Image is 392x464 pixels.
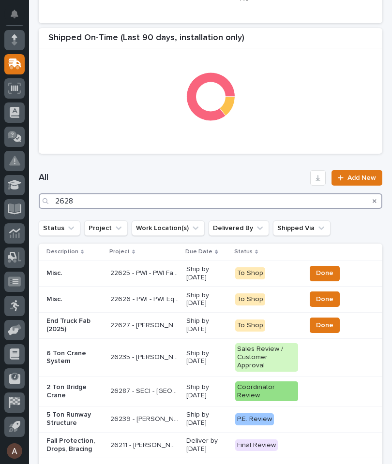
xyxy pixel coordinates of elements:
div: To Shop [235,293,265,305]
span: Done [316,267,333,279]
div: Sales Review / Customer Approval [235,343,298,371]
p: 5 Ton Runway Structure [46,411,103,427]
a: Add New [332,170,382,186]
p: Ship by [DATE] [186,317,227,333]
span: Add New [347,174,376,181]
button: Delivered By [209,220,269,236]
p: Status [234,246,253,257]
tr: 6 Ton Crane System26235 - [PERSON_NAME] Companies - 6 Ton Crane System26235 - [PERSON_NAME] Compa... [39,338,382,377]
p: End Truck Fab (2025) [46,317,103,333]
p: Fall Protection, Drops, Bracing [46,437,103,453]
p: Ship by [DATE] [186,411,227,427]
p: Ship by [DATE] [186,349,227,366]
p: Due Date [185,246,212,257]
div: Final Review [235,439,278,451]
p: Project [109,246,130,257]
p: 26235 - Mazzella Companies - 6 Ton Crane System [110,351,181,362]
button: Status [39,220,80,236]
p: 22627 - Starke America - Starke Component Fab & Modification [110,319,181,330]
p: 26211 - Peachey Builders - Pine Tree Waste Maintenance Garage [110,439,181,449]
p: 26287 - SECI - Pump Station Bridge Crane [110,385,181,395]
button: users-avatar [4,441,25,461]
p: 22626 - PWI - PWI Equipment Maintenance Expense [110,293,181,304]
tr: 5 Ton Runway Structure26239 - [PERSON_NAME] Companies - 5 Ton Runway Structure26239 - [PERSON_NAM... [39,406,382,432]
p: Deliver by [DATE] [186,437,227,453]
tr: Misc.22625 - PWI - PWI Facilities Expense22625 - PWI - PWI Facilities Expense Ship by [DATE]To Sh... [39,261,382,287]
button: Work Location(s) [132,220,205,236]
button: Notifications [4,4,25,24]
div: Shipped On-Time (Last 90 days, installation only) [39,33,382,49]
button: Done [310,291,340,307]
button: Shipped Via [273,220,331,236]
p: Ship by [DATE] [186,291,227,308]
h1: All [39,172,306,184]
div: Notifications [12,10,25,25]
tr: 2 Ton Bridge Crane26287 - SECI - [GEOGRAPHIC_DATA] Bridge Crane26287 - SECI - [GEOGRAPHIC_DATA] B... [39,377,382,406]
tr: Misc.22626 - PWI - PWI Equipment Maintenance Expense22626 - PWI - PWI Equipment Maintenance Expen... [39,286,382,312]
p: Ship by [DATE] [186,383,227,400]
tr: Fall Protection, Drops, Bracing26211 - [PERSON_NAME] Builders - Pine Tree Waste Maintenance Garag... [39,432,382,458]
p: 26239 - Mazzella Companies - 5 Ton Runway Structure [110,413,181,423]
span: Done [316,319,333,331]
p: 6 Ton Crane System [46,349,103,366]
button: Project [84,220,128,236]
p: 22625 - PWI - PWI Facilities Expense [110,267,181,277]
button: Done [310,318,340,333]
p: Misc. [46,295,103,304]
p: Misc. [46,269,103,277]
p: Description [46,246,78,257]
div: To Shop [235,267,265,279]
div: P.E. Review [235,413,274,425]
button: Done [310,266,340,281]
p: Ship by [DATE] [186,265,227,282]
div: Coordinator Review [235,381,298,402]
div: To Shop [235,319,265,332]
p: 2 Ton Bridge Crane [46,383,103,400]
span: Done [316,293,333,305]
tr: End Truck Fab (2025)22627 - [PERSON_NAME] America - [PERSON_NAME] Component Fab & Modification226... [39,312,382,338]
input: Search [39,193,382,209]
